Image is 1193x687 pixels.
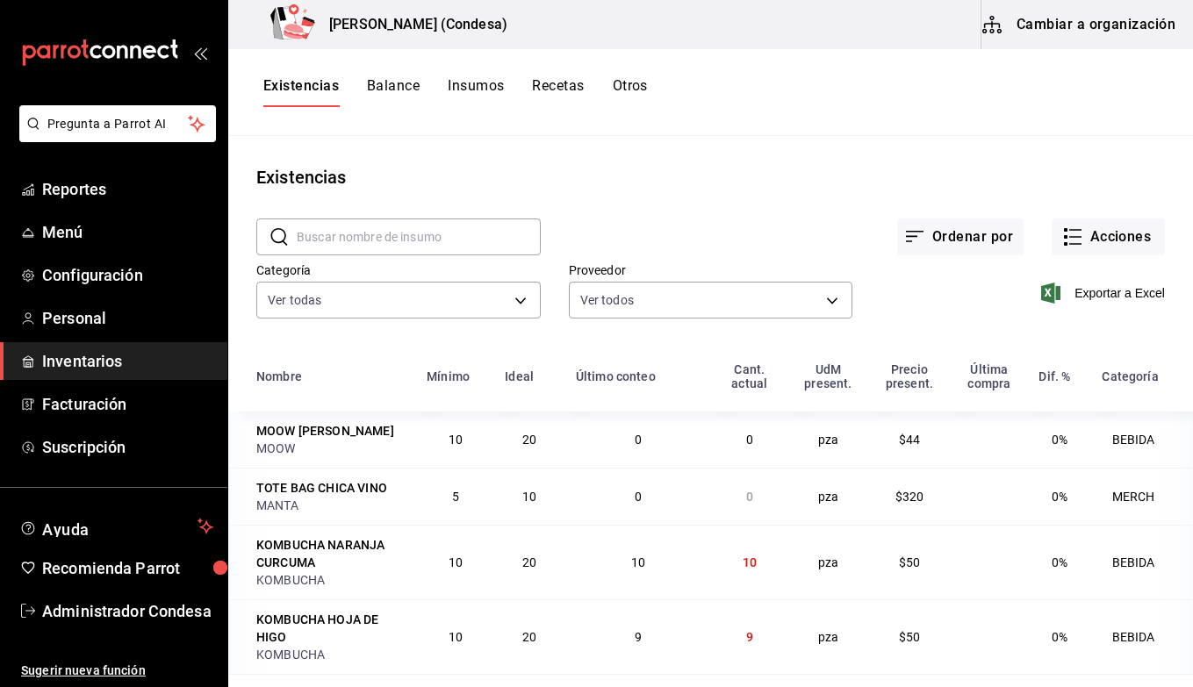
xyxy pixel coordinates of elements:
[315,14,507,35] h3: [PERSON_NAME] (Condesa)
[899,555,920,569] span: $50
[522,555,536,569] span: 20
[1052,433,1067,447] span: 0%
[522,630,536,644] span: 20
[19,105,216,142] button: Pregunta a Parrot AI
[613,77,648,107] button: Otros
[1091,411,1193,468] td: BEBIDA
[522,490,536,504] span: 10
[1091,525,1193,599] td: BEBIDA
[263,77,339,107] button: Existencias
[635,433,642,447] span: 0
[256,611,406,646] div: KOMBUCHA HOJA DE HIGO
[42,516,190,537] span: Ayuda
[1052,490,1067,504] span: 0%
[42,263,213,287] span: Configuración
[631,555,645,569] span: 10
[256,422,394,440] div: MOOW [PERSON_NAME]
[532,77,584,107] button: Recetas
[263,77,648,107] div: navigation tabs
[1091,599,1193,674] td: BEBIDA
[895,490,924,504] span: $320
[580,291,634,309] span: Ver todos
[256,369,302,383] div: Nombre
[787,525,869,599] td: pza
[21,662,213,680] span: Sugerir nueva función
[256,646,406,663] div: KOMBUCHA
[1052,218,1165,255] button: Acciones
[1045,283,1165,304] button: Exportar a Excel
[449,555,463,569] span: 10
[47,115,189,133] span: Pregunta a Parrot AI
[746,490,753,504] span: 0
[256,164,346,190] div: Existencias
[743,555,757,569] span: 10
[42,220,213,244] span: Menú
[505,369,534,383] div: Ideal
[880,362,940,390] div: Precio present.
[746,433,753,447] span: 0
[12,127,216,146] a: Pregunta a Parrot AI
[452,490,459,504] span: 5
[367,77,420,107] button: Balance
[42,306,213,330] span: Personal
[1038,369,1070,383] div: Dif. %
[42,349,213,373] span: Inventarios
[427,369,470,383] div: Mínimo
[42,556,213,580] span: Recomienda Parrot
[722,362,777,390] div: Cant. actual
[256,264,541,276] label: Categoría
[42,392,213,416] span: Facturación
[448,77,504,107] button: Insumos
[449,630,463,644] span: 10
[635,490,642,504] span: 0
[960,362,1017,390] div: Última compra
[268,291,321,309] span: Ver todas
[787,468,869,525] td: pza
[256,497,406,514] div: MANTA
[42,599,213,623] span: Administrador Condesa
[1052,630,1067,644] span: 0%
[787,599,869,674] td: pza
[42,435,213,459] span: Suscripción
[256,479,387,497] div: TOTE BAG CHICA VINO
[256,440,406,457] div: MOOW
[635,630,642,644] span: 9
[899,433,920,447] span: $44
[1091,468,1193,525] td: MERCH
[449,433,463,447] span: 10
[897,218,1024,255] button: Ordenar por
[42,177,213,201] span: Reportes
[569,264,853,276] label: Proveedor
[1052,555,1067,569] span: 0%
[193,46,207,60] button: open_drawer_menu
[798,362,859,390] div: UdM present.
[256,571,406,589] div: KOMBUCHA
[899,630,920,644] span: $50
[746,630,753,644] span: 9
[522,433,536,447] span: 20
[1102,369,1158,383] div: Categoría
[297,219,541,254] input: Buscar nombre de insumo
[787,411,869,468] td: pza
[576,369,656,383] div: Último conteo
[256,536,406,571] div: KOMBUCHA NARANJA CURCUMA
